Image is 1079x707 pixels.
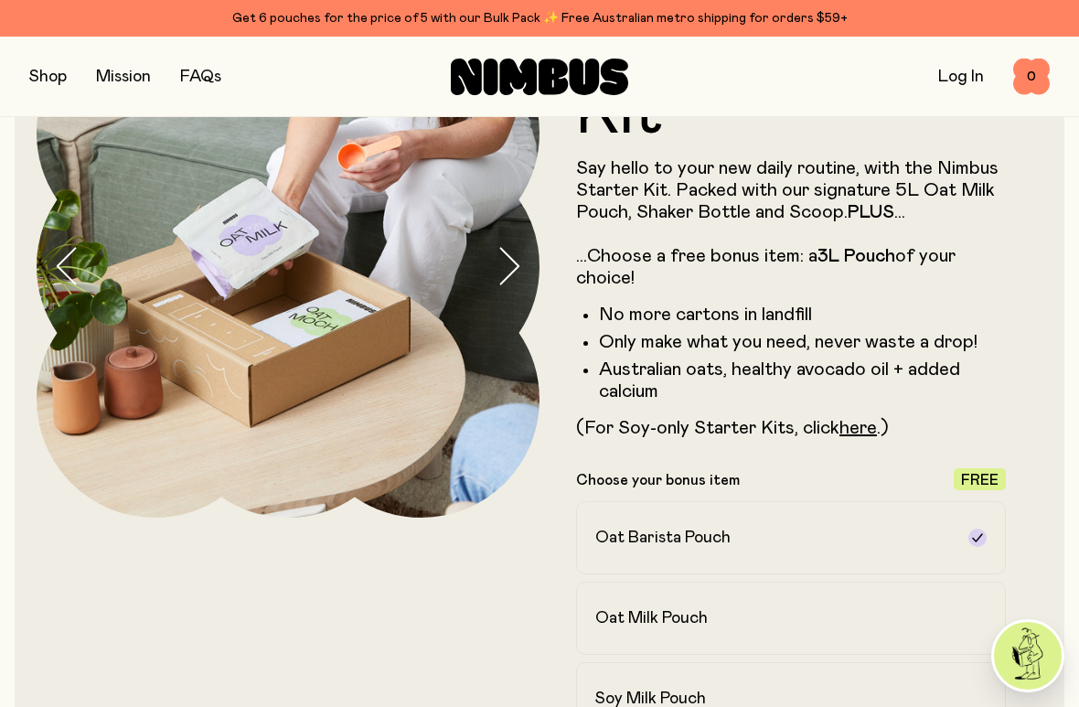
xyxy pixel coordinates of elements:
a: here [839,419,877,437]
p: Say hello to your new daily routine, with the Nimbus Starter Kit. Packed with our signature 5L Oa... [576,157,1006,289]
strong: Pouch [844,247,895,265]
span: Free [961,473,999,487]
li: Australian oats, healthy avocado oil + added calcium [599,359,1006,402]
h2: Oat Barista Pouch [595,527,731,549]
p: Choose your bonus item [576,471,740,489]
strong: 3L [817,247,839,265]
div: Get 6 pouches for the price of 5 with our Bulk Pack ✨ Free Australian metro shipping for orders $59+ [29,7,1050,29]
li: No more cartons in landfill [599,304,1006,326]
a: Mission [96,69,151,85]
li: Only make what you need, never waste a drop! [599,331,1006,353]
p: (For Soy-only Starter Kits, click .) [576,417,1006,439]
strong: PLUS [848,203,894,221]
a: FAQs [180,69,221,85]
h2: Oat Milk Pouch [595,607,708,629]
button: 0 [1013,59,1050,95]
a: Log In [938,69,984,85]
img: agent [994,622,1062,690]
